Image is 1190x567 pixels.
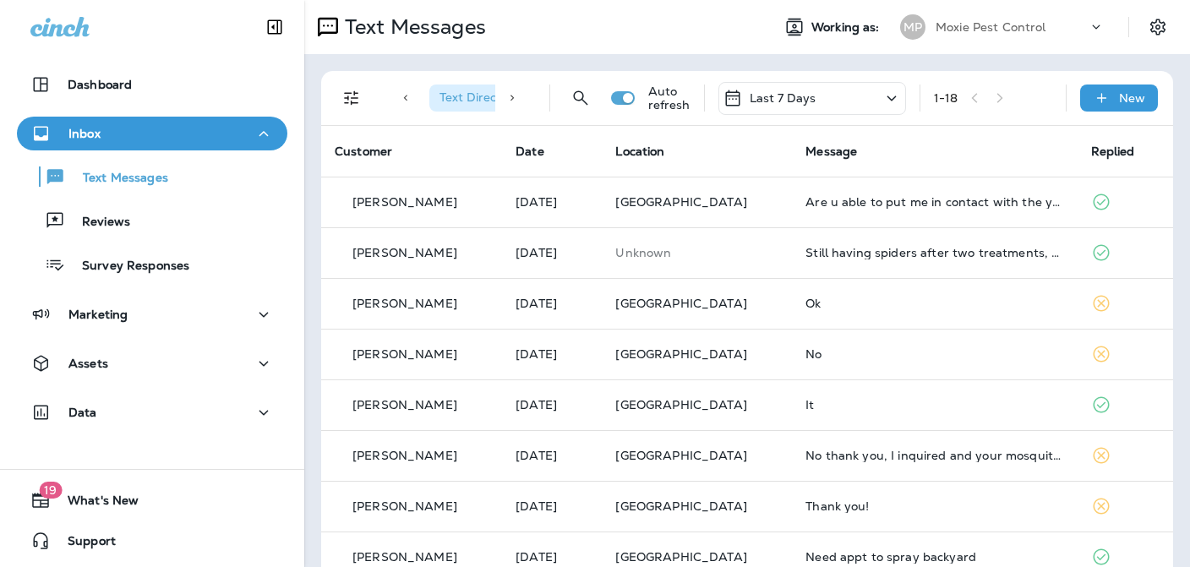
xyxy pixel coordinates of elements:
span: Message [805,144,857,159]
button: 19What's New [17,483,287,517]
button: Inbox [17,117,287,150]
p: [PERSON_NAME] [352,398,457,412]
p: [PERSON_NAME] [352,195,457,209]
button: Collapse Sidebar [251,10,298,44]
div: No thank you, I inquired and your mosquito service was expensive. I get it done through a competi... [805,449,1063,462]
div: Still having spiders after two treatments, can you send person out? [805,246,1063,259]
button: Dashboard [17,68,287,101]
p: [PERSON_NAME] [352,550,457,564]
div: 1 - 18 [934,91,958,105]
div: MP [900,14,925,40]
button: Search Messages [564,81,598,115]
button: Settings [1143,12,1173,42]
span: [GEOGRAPHIC_DATA] [615,346,746,362]
button: Support [17,524,287,558]
button: Survey Responses [17,247,287,282]
p: Reviews [65,215,130,231]
span: Location [615,144,664,159]
button: Data [17,395,287,429]
p: Aug 19, 2025 02:53 PM [516,347,588,361]
p: [PERSON_NAME] [352,449,457,462]
p: Data [68,406,97,419]
p: Survey Responses [65,259,189,275]
span: [GEOGRAPHIC_DATA] [615,194,746,210]
span: What's New [51,493,139,514]
div: Need appt to spray backyard [805,550,1063,564]
button: Assets [17,346,287,380]
p: Aug 19, 2025 08:49 AM [516,499,588,513]
div: Ok [805,297,1063,310]
span: Text Direction : Incoming [439,90,574,105]
div: It [805,398,1063,412]
span: Support [51,534,116,554]
p: Assets [68,357,108,370]
p: Text Messages [66,171,168,187]
span: Customer [335,144,392,159]
p: [PERSON_NAME] [352,246,457,259]
div: Thank you! [805,499,1063,513]
p: Text Messages [338,14,486,40]
p: New [1119,91,1145,105]
p: [PERSON_NAME] [352,499,457,513]
span: [GEOGRAPHIC_DATA] [615,499,746,514]
span: [GEOGRAPHIC_DATA] [615,549,746,564]
div: No [805,347,1063,361]
p: Aug 21, 2025 08:34 AM [516,246,588,259]
button: Filters [335,81,368,115]
span: Replied [1091,144,1135,159]
button: Text Messages [17,159,287,194]
p: Aug 20, 2025 06:05 PM [516,297,588,310]
p: Marketing [68,308,128,321]
p: Aug 19, 2025 01:07 PM [516,398,588,412]
div: Are u able to put me in contact with the young man who signed me up [805,195,1063,209]
button: Marketing [17,297,287,331]
span: [GEOGRAPHIC_DATA] [615,448,746,463]
p: Aug 21, 2025 05:09 PM [516,195,588,209]
p: Inbox [68,127,101,140]
span: Working as: [811,20,883,35]
p: This customer does not have a last location and the phone number they messaged is not assigned to... [615,246,778,259]
span: Date [516,144,544,159]
span: [GEOGRAPHIC_DATA] [615,397,746,412]
p: Auto refresh [648,85,691,112]
span: [GEOGRAPHIC_DATA] [615,296,746,311]
span: 19 [39,482,62,499]
p: [PERSON_NAME] [352,297,457,310]
p: Moxie Pest Control [936,20,1046,34]
div: Text Direction:Incoming [429,85,602,112]
p: Last 7 Days [750,91,816,105]
button: Reviews [17,203,287,238]
p: Aug 19, 2025 11:13 AM [516,449,588,462]
p: Aug 19, 2025 08:45 AM [516,550,588,564]
p: [PERSON_NAME] [352,347,457,361]
p: Dashboard [68,78,132,91]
